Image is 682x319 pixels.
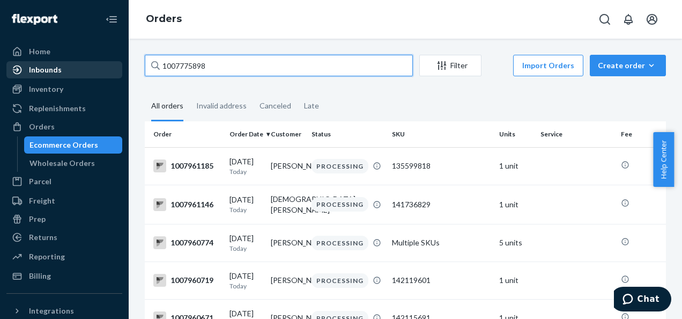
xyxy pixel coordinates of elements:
[29,121,55,132] div: Orders
[266,262,308,299] td: [PERSON_NAME]
[229,205,262,214] p: Today
[229,156,262,176] div: [DATE]
[312,159,368,173] div: PROCESSING
[229,194,262,214] div: [DATE]
[29,46,50,57] div: Home
[29,195,55,206] div: Freight
[6,43,122,60] a: Home
[29,176,51,187] div: Parcel
[6,192,122,209] a: Freight
[196,92,247,120] div: Invalid address
[29,306,74,316] div: Integrations
[495,121,536,147] th: Units
[388,224,495,262] td: Multiple SKUs
[6,81,122,98] a: Inventory
[6,211,122,228] a: Prep
[653,132,674,187] button: Help Center
[137,4,190,35] ol: breadcrumbs
[617,121,681,147] th: Fee
[6,267,122,285] a: Billing
[151,92,183,121] div: All orders
[24,136,123,154] a: Ecommerce Orders
[307,121,388,147] th: Status
[153,198,221,211] div: 1007961146
[495,147,536,185] td: 1 unit
[392,161,491,171] div: 135599818
[420,60,481,71] div: Filter
[312,197,368,212] div: PROCESSING
[6,229,122,246] a: Returns
[641,9,663,30] button: Open account menu
[388,121,495,147] th: SKU
[145,55,413,76] input: Search orders
[266,224,308,262] td: [PERSON_NAME]
[153,160,221,172] div: 1007961185
[29,251,65,262] div: Reporting
[6,248,122,265] a: Reporting
[24,155,123,172] a: Wholesale Orders
[6,118,122,135] a: Orders
[495,185,536,224] td: 1 unit
[6,173,122,190] a: Parcel
[29,84,63,95] div: Inventory
[392,199,491,210] div: 141736829
[266,185,308,224] td: [DEMOGRAPHIC_DATA][PERSON_NAME]
[6,61,122,78] a: Inbounds
[225,121,266,147] th: Order Date
[495,262,536,299] td: 1 unit
[229,167,262,176] p: Today
[260,92,291,120] div: Canceled
[29,103,86,114] div: Replenishments
[29,140,98,150] div: Ecommerce Orders
[614,287,671,314] iframe: Opens a widget where you can chat to one of our agents
[312,236,368,250] div: PROCESSING
[419,55,481,76] button: Filter
[598,60,658,71] div: Create order
[229,244,262,253] p: Today
[6,100,122,117] a: Replenishments
[29,214,46,224] div: Prep
[312,273,368,288] div: PROCESSING
[29,158,95,169] div: Wholesale Orders
[153,236,221,249] div: 1007960774
[590,55,666,76] button: Create order
[229,281,262,291] p: Today
[146,13,182,25] a: Orders
[536,121,617,147] th: Service
[145,121,225,147] th: Order
[495,224,536,262] td: 5 units
[513,55,583,76] button: Import Orders
[594,9,616,30] button: Open Search Box
[29,232,57,243] div: Returns
[392,275,491,286] div: 142119601
[12,14,57,25] img: Flexport logo
[271,129,303,139] div: Customer
[29,271,51,281] div: Billing
[304,92,319,120] div: Late
[618,9,639,30] button: Open notifications
[229,271,262,291] div: [DATE]
[101,9,122,30] button: Close Navigation
[153,274,221,287] div: 1007960719
[229,233,262,253] div: [DATE]
[29,64,62,75] div: Inbounds
[266,147,308,185] td: [PERSON_NAME]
